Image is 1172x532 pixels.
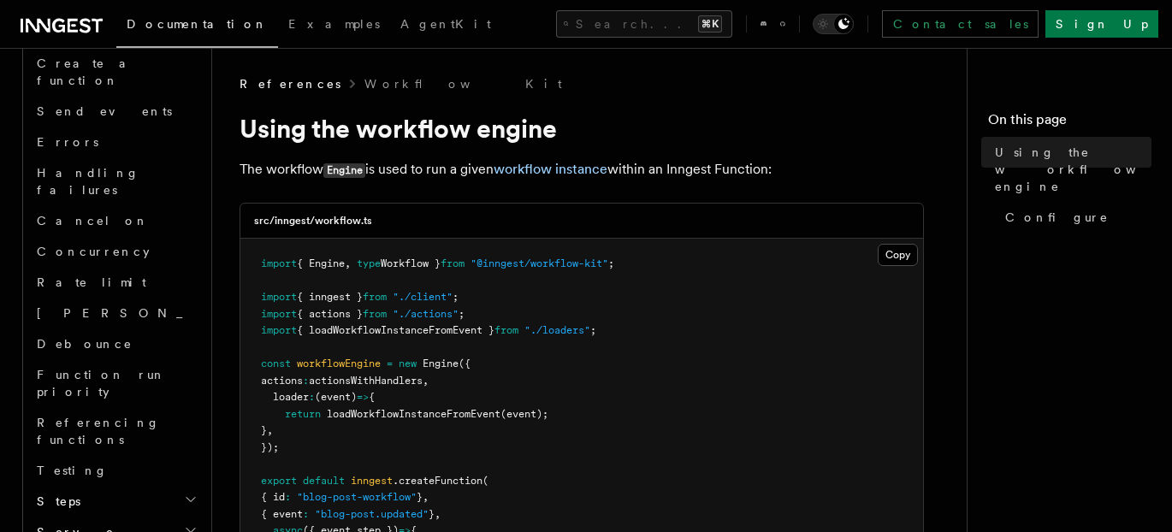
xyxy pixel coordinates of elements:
span: "@inngest/workflow-kit" [471,257,608,269]
button: Steps [30,486,201,517]
span: , [435,508,441,520]
span: inngest [351,475,393,487]
h1: Using the workflow engine [240,113,924,144]
a: Sign Up [1045,10,1158,38]
span: "./actions" [393,308,459,320]
a: Rate limit [30,267,201,298]
a: Referencing functions [30,407,201,455]
span: => [357,391,369,403]
span: import [261,324,297,336]
span: loadWorkflowInstanceFromEvent [327,408,500,420]
a: Using the workflow engine [988,137,1151,202]
span: default [303,475,345,487]
span: from [363,308,387,320]
a: Examples [278,5,390,46]
a: workflow instance [494,161,607,177]
span: "blog-post-workflow" [297,491,417,503]
span: workflowEngine [297,358,381,369]
span: import [261,291,297,303]
a: Handling failures [30,157,201,205]
span: } [429,508,435,520]
span: import [261,257,297,269]
span: export [261,475,297,487]
span: Testing [37,464,108,477]
span: actionsWithHandlers [309,375,423,387]
a: Workflow Kit [364,75,562,92]
span: Cancel on [37,214,149,228]
span: , [423,491,429,503]
span: import [261,308,297,320]
span: ( [482,475,488,487]
span: [PERSON_NAME] [37,306,287,320]
span: : [309,391,315,403]
span: loader [273,391,309,403]
span: { event [261,508,303,520]
span: { [369,391,375,403]
a: Debounce [30,328,201,359]
span: , [423,375,429,387]
span: ({ [459,358,471,369]
span: ; [590,324,596,336]
a: Testing [30,455,201,486]
span: Function run priority [37,368,166,399]
span: "./client" [393,291,453,303]
span: : [303,375,309,387]
span: (event); [500,408,548,420]
button: Search...⌘K [556,10,732,38]
a: Errors [30,127,201,157]
kbd: ⌘K [698,15,722,33]
button: Toggle dark mode [813,14,854,34]
a: Cancel on [30,205,201,236]
span: Send events [37,104,172,118]
a: Documentation [116,5,278,48]
span: Handling failures [37,166,139,197]
span: Workflow } [381,257,441,269]
span: new [399,358,417,369]
span: { inngest } [297,291,363,303]
a: Send events [30,96,201,127]
a: [PERSON_NAME] [30,298,201,328]
p: The workflow is used to run a given within an Inngest Function: [240,157,924,182]
span: Concurrency [37,245,150,258]
span: from [441,257,465,269]
a: Function run priority [30,359,201,407]
span: type [357,257,381,269]
span: Examples [288,17,380,31]
a: Concurrency [30,236,201,267]
span: Configure [1005,209,1109,226]
span: Create a function [37,56,139,87]
span: .createFunction [393,475,482,487]
a: Configure [998,202,1151,233]
span: Engine [423,358,459,369]
span: "blog-post.updated" [315,508,429,520]
span: return [285,408,321,420]
span: ; [453,291,459,303]
a: Create a function [30,48,201,96]
span: { actions } [297,308,363,320]
span: Errors [37,135,98,149]
span: References [240,75,340,92]
span: { Engine [297,257,345,269]
span: "./loaders" [524,324,590,336]
span: from [494,324,518,336]
span: Steps [30,493,80,510]
a: Contact sales [882,10,1039,38]
code: Engine [323,163,365,178]
span: : [303,508,309,520]
h4: On this page [988,109,1151,137]
span: AgentKit [400,17,491,31]
span: ; [608,257,614,269]
span: }); [261,441,279,453]
span: , [267,424,273,436]
span: (event) [315,391,357,403]
span: ; [459,308,465,320]
span: Debounce [37,337,133,351]
span: Documentation [127,17,268,31]
span: Referencing functions [37,416,160,446]
span: const [261,358,291,369]
span: = [387,358,393,369]
h3: src/inngest/workflow.ts [254,214,372,228]
button: Copy [878,244,918,266]
span: } [261,424,267,436]
span: } [417,491,423,503]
